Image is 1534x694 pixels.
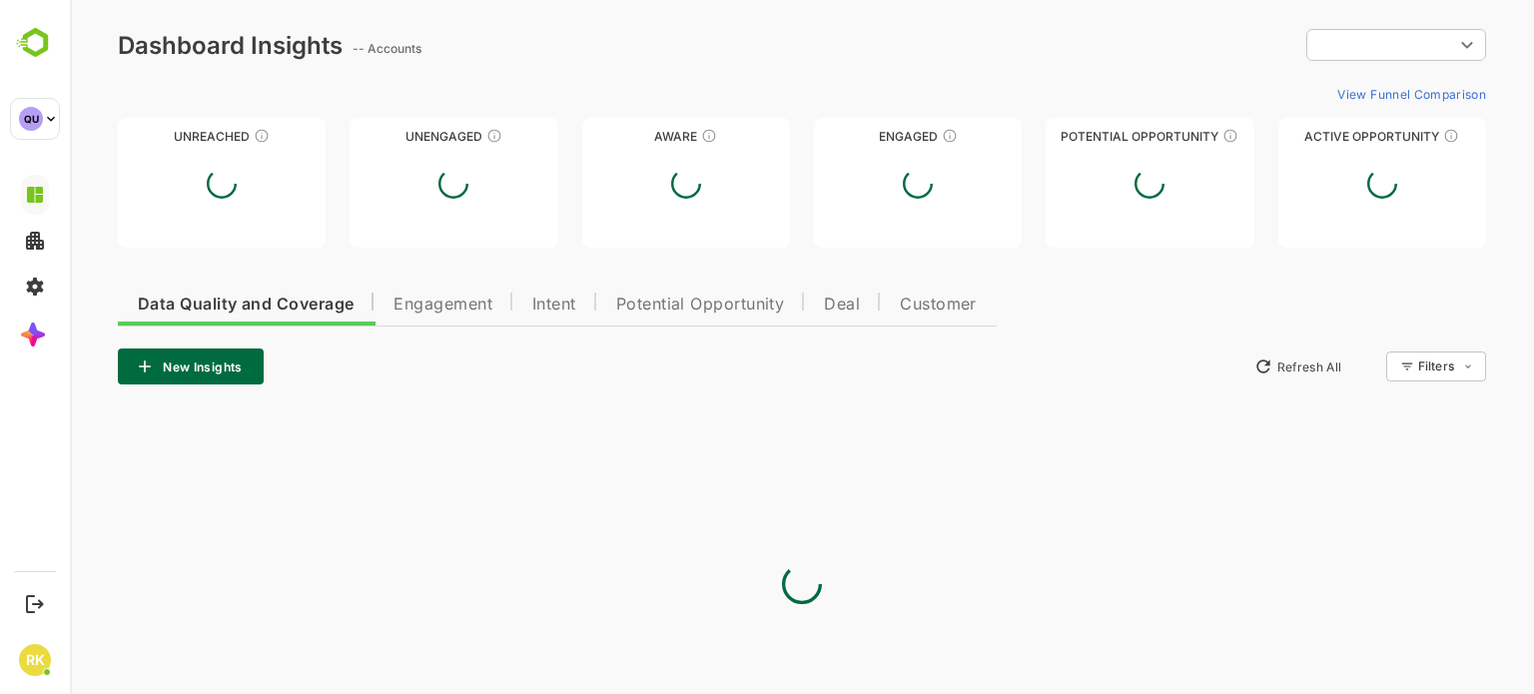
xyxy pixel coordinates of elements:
[19,644,51,676] div: RK
[1175,350,1280,382] button: Refresh All
[512,129,720,144] div: Aware
[1348,358,1384,373] div: Filters
[1259,78,1416,110] button: View Funnel Comparison
[19,107,43,131] div: QU
[1236,27,1416,63] div: ​
[48,348,194,384] button: New Insights
[872,128,888,144] div: These accounts are warm, further nurturing would qualify them to MQAs
[1373,128,1389,144] div: These accounts have open opportunities which might be at any of the Sales Stages
[1208,129,1416,144] div: Active Opportunity
[48,129,256,144] div: Unreached
[631,128,647,144] div: These accounts have just entered the buying cycle and need further nurturing
[1152,128,1168,144] div: These accounts are MQAs and can be passed on to Inside Sales
[283,41,358,56] ag: -- Accounts
[48,31,273,60] div: Dashboard Insights
[546,297,715,313] span: Potential Opportunity
[280,129,487,144] div: Unengaged
[830,297,907,313] span: Customer
[462,297,506,313] span: Intent
[976,129,1183,144] div: Potential Opportunity
[68,297,284,313] span: Data Quality and Coverage
[1346,348,1416,384] div: Filters
[21,590,48,617] button: Logout
[184,128,200,144] div: These accounts have not been engaged with for a defined time period
[416,128,432,144] div: These accounts have not shown enough engagement and need nurturing
[10,24,61,62] img: BambooboxLogoMark.f1c84d78b4c51b1a7b5f700c9845e183.svg
[754,297,790,313] span: Deal
[744,129,952,144] div: Engaged
[324,297,422,313] span: Engagement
